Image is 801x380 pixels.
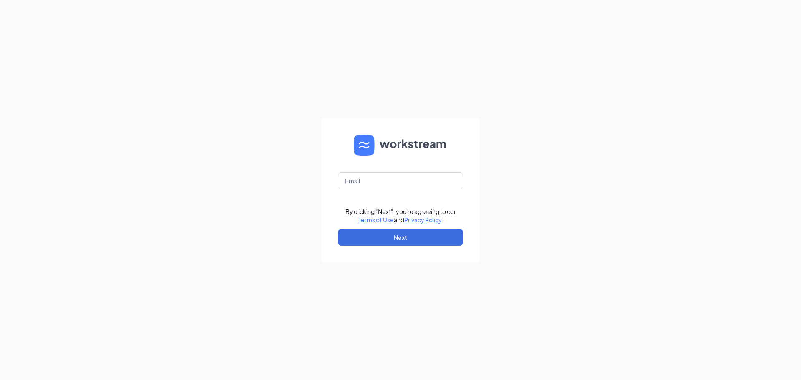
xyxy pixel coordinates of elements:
input: Email [338,172,463,189]
a: Privacy Policy [404,216,441,224]
button: Next [338,229,463,246]
img: WS logo and Workstream text [354,135,447,156]
div: By clicking "Next", you're agreeing to our and . [345,207,456,224]
a: Terms of Use [358,216,394,224]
